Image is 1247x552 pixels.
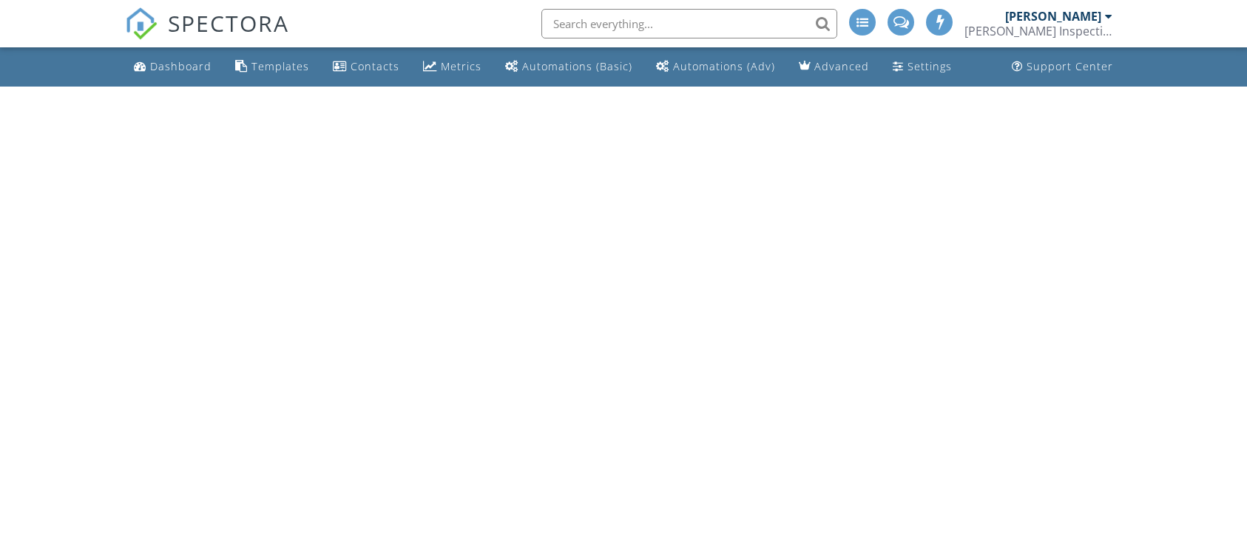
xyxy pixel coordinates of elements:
[327,53,405,81] a: Contacts
[1005,9,1101,24] div: [PERSON_NAME]
[1027,59,1113,73] div: Support Center
[441,59,481,73] div: Metrics
[673,59,775,73] div: Automations (Adv)
[229,53,315,81] a: Templates
[887,53,958,81] a: Settings
[128,53,217,81] a: Dashboard
[793,53,875,81] a: Advanced
[541,9,837,38] input: Search everything...
[1006,53,1119,81] a: Support Center
[168,7,289,38] span: SPECTORA
[650,53,781,81] a: Automations (Advanced)
[417,53,487,81] a: Metrics
[499,53,638,81] a: Automations (Basic)
[908,59,952,73] div: Settings
[150,59,212,73] div: Dashboard
[125,7,158,40] img: The Best Home Inspection Software - Spectora
[814,59,869,73] div: Advanced
[522,59,632,73] div: Automations (Basic)
[964,24,1112,38] div: Palmer Inspections
[351,59,399,73] div: Contacts
[251,59,309,73] div: Templates
[125,20,289,51] a: SPECTORA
